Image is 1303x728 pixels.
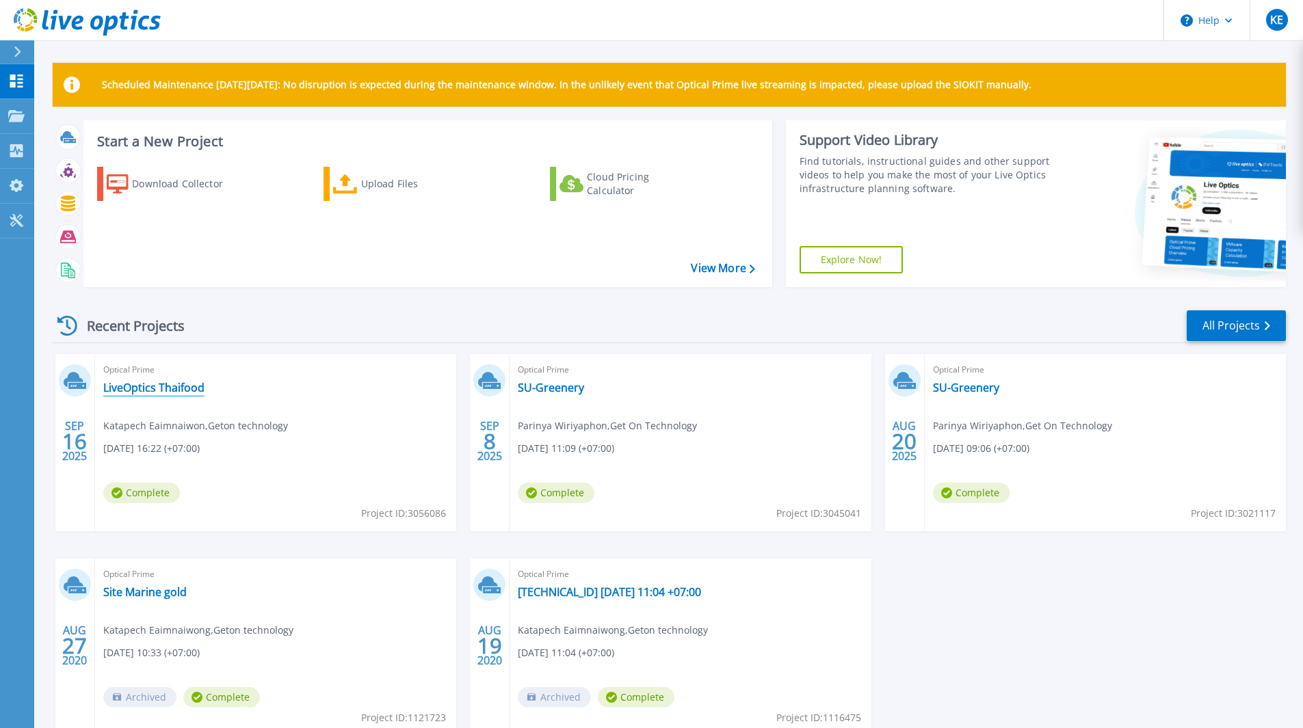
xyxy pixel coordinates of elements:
[361,710,446,725] span: Project ID: 1121723
[587,170,696,198] div: Cloud Pricing Calculator
[103,585,187,599] a: Site Marine gold
[477,416,503,466] div: SEP 2025
[97,167,250,201] a: Download Collector
[324,167,476,201] a: Upload Files
[518,418,697,433] span: Parinya Wiriyaphon , Get On Technology
[361,506,446,521] span: Project ID: 3056086
[691,262,754,275] a: View More
[933,483,1010,503] span: Complete
[598,687,674,707] span: Complete
[933,381,999,394] a: SU-Greenery
[933,441,1029,456] span: [DATE] 09:06 (+07:00)
[103,381,205,394] a: LiveOptics Thaifood
[62,416,88,466] div: SEP 2025
[477,621,503,671] div: AUG 2020
[183,687,260,707] span: Complete
[518,362,863,377] span: Optical Prime
[891,416,917,466] div: AUG 2025
[518,441,614,456] span: [DATE] 11:09 (+07:00)
[776,710,861,725] span: Project ID: 1116475
[518,623,708,638] span: Katapech Eaimnaiwong , Geton technology
[1270,14,1283,25] span: KE
[1187,310,1286,341] a: All Projects
[103,645,200,660] span: [DATE] 10:33 (+07:00)
[361,170,471,198] div: Upload Files
[103,687,176,707] span: Archived
[776,506,861,521] span: Project ID: 3045041
[102,79,1031,90] p: Scheduled Maintenance [DATE][DATE]: No disruption is expected during the maintenance window. In t...
[518,645,614,660] span: [DATE] 11:04 (+07:00)
[800,131,1055,149] div: Support Video Library
[62,621,88,671] div: AUG 2020
[800,246,904,273] a: Explore Now!
[518,567,863,582] span: Optical Prime
[103,418,288,433] span: Katapech Eaimnaiwon , Geton technology
[62,435,87,447] span: 16
[103,441,200,456] span: [DATE] 16:22 (+07:00)
[550,167,702,201] a: Cloud Pricing Calculator
[518,687,591,707] span: Archived
[800,154,1055,196] div: Find tutorials, instructional guides and other support videos to help you make the most of your L...
[518,585,701,599] a: [TECHNICAL_ID] [DATE] 11:04 +07:00
[484,435,496,447] span: 8
[477,640,502,651] span: 19
[1191,506,1276,521] span: Project ID: 3021117
[103,362,448,377] span: Optical Prime
[103,567,448,582] span: Optical Prime
[103,483,180,503] span: Complete
[518,483,594,503] span: Complete
[97,134,754,149] h3: Start a New Project
[933,362,1278,377] span: Optical Prime
[892,435,917,447] span: 20
[132,170,241,198] div: Download Collector
[518,381,584,394] a: SU-Greenery
[933,418,1112,433] span: Parinya Wiriyaphon , Get On Technology
[62,640,87,651] span: 27
[53,309,203,342] div: Recent Projects
[103,623,293,638] span: Katapech Eaimnaiwong , Geton technology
